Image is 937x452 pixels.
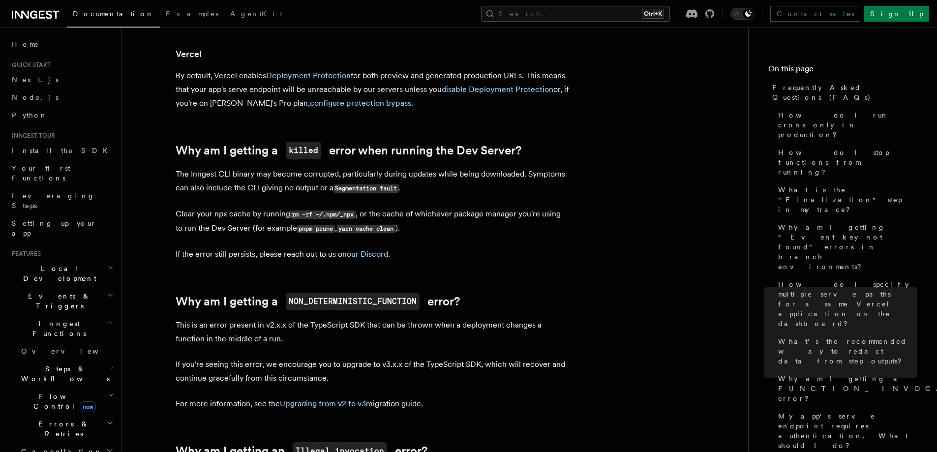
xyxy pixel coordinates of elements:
a: Install the SDK [8,142,116,159]
span: Overview [21,347,122,355]
button: Local Development [8,260,116,287]
span: Why am I getting “Event key not found" errors in branch environments? [778,222,917,271]
p: If the error still persists, please reach out to us on . [176,247,569,261]
p: This is an error present in v2.x.x of the TypeScript SDK that can be thrown when a deployment cha... [176,318,569,346]
a: Vercel [176,47,202,61]
code: Segmentation fault [333,184,399,193]
button: Steps & Workflows [17,360,116,388]
button: Errors & Retries [17,415,116,443]
span: Examples [166,10,218,18]
span: Steps & Workflows [17,364,110,384]
a: Why am I getting a FUNCTION_INVOCATION_TIMEOUT error? [774,370,917,407]
a: Overview [17,342,116,360]
span: Node.js [12,93,59,101]
a: Sign Up [864,6,929,22]
code: NON_DETERMINISTIC_FUNCTION [286,293,420,310]
a: our Discord [347,249,388,259]
span: Inngest tour [8,132,55,140]
span: My app's serve endpoint requires authentication. What should I do? [778,411,917,451]
a: Examples [160,3,224,27]
span: Install the SDK [12,147,114,154]
code: yarn cache clean [337,225,395,233]
span: How do I stop functions from running? [778,148,917,177]
a: Frequently Asked Questions (FAQs) [768,79,917,106]
a: How do I specify multiple serve paths for a same Vercel application on the dashboard? [774,275,917,332]
span: Leveraging Steps [12,192,95,210]
a: Next.js [8,71,116,89]
span: Quick start [8,61,51,69]
a: Leveraging Steps [8,187,116,214]
span: Setting up your app [12,219,96,237]
a: Home [8,35,116,53]
a: Your first Functions [8,159,116,187]
button: Events & Triggers [8,287,116,315]
span: AgentKit [230,10,282,18]
kbd: Ctrl+K [642,9,664,19]
p: If you're seeing this error, we encourage you to upgrade to v3.x.x of the TypeScript SDK, which w... [176,358,569,385]
span: Next.js [12,76,59,84]
span: Frequently Asked Questions (FAQs) [772,83,917,102]
p: The Inngest CLI binary may become corrupted, particularly during updates while being downloaded. ... [176,167,569,195]
a: Node.js [8,89,116,106]
a: Deployment Protection [266,71,351,80]
a: Setting up your app [8,214,116,242]
code: pnpm prune [297,225,335,233]
span: How do I run crons only in production? [778,110,917,140]
a: How do I run crons only in production? [774,106,917,144]
a: configure protection bypass [310,98,411,108]
span: Local Development [8,264,107,283]
button: Flow Controlnew [17,388,116,415]
button: Inngest Functions [8,315,116,342]
button: Toggle dark mode [730,8,754,20]
a: How do I stop functions from running? [774,144,917,181]
span: Events & Triggers [8,291,107,311]
span: Features [8,250,41,258]
a: What's the recommended way to redact data from step outputs? [774,332,917,370]
a: Contact sales [770,6,860,22]
span: Errors & Retries [17,419,107,439]
code: killed [286,142,321,159]
a: AgentKit [224,3,288,27]
code: rm -rf ~/.npm/_npx [290,211,356,219]
a: disable Deployment Protection [442,85,553,94]
a: What is the "Finalization" step in my trace? [774,181,917,218]
span: Flow Control [17,392,108,411]
a: Why am I getting aNON_DETERMINISTIC_FUNCTIONerror? [176,293,460,310]
span: Home [12,39,39,49]
span: How do I specify multiple serve paths for a same Vercel application on the dashboard? [778,279,917,329]
p: Clear your npx cache by running , or the cache of whichever package manager you're using to run t... [176,207,569,236]
a: Documentation [67,3,160,28]
a: Why am I getting akillederror when running the Dev Server? [176,142,521,159]
span: Inngest Functions [8,319,106,338]
p: By default, Vercel enables for both preview and generated production URLs. This means that your a... [176,69,569,110]
a: Python [8,106,116,124]
span: new [80,401,96,412]
h4: On this page [768,63,917,79]
p: For more information, see the migration guide. [176,397,569,411]
a: Upgrading from v2 to v3 [280,399,366,408]
span: Your first Functions [12,164,70,182]
span: Documentation [73,10,154,18]
a: Why am I getting “Event key not found" errors in branch environments? [774,218,917,275]
span: What is the "Finalization" step in my trace? [778,185,917,214]
span: What's the recommended way to redact data from step outputs? [778,336,917,366]
button: Search...Ctrl+K [481,6,670,22]
span: Python [12,111,48,119]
